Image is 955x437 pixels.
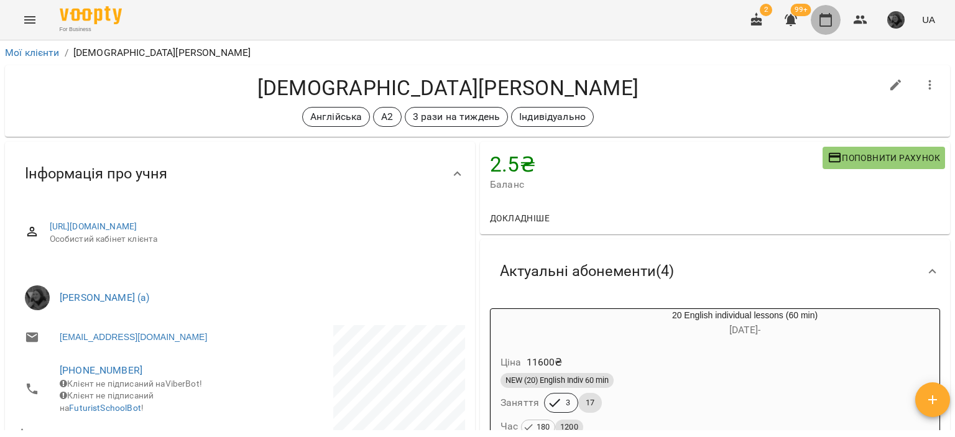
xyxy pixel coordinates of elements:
a: [PHONE_NUMBER] [60,364,142,376]
button: Menu [15,5,45,35]
h6: Час [501,418,583,435]
p: Англійська [310,109,362,124]
span: 180 [532,420,555,434]
div: 20 English individual lessons (60 min) [550,309,939,339]
div: Англійська [302,107,370,127]
span: 17 [578,397,602,408]
div: 3 рази на тиждень [405,107,509,127]
div: A2 [373,107,401,127]
h4: 2.5 ₴ [490,152,823,177]
span: Баланс [490,177,823,192]
h6: Ціна [501,354,522,371]
span: Клієнт не підписаний на ViberBot! [60,379,202,389]
button: Докладніше [485,207,555,229]
a: Мої клієнти [5,47,60,58]
a: [EMAIL_ADDRESS][DOMAIN_NAME] [60,331,207,343]
span: Докладніше [490,211,550,226]
button: Поповнити рахунок [823,147,945,169]
a: [PERSON_NAME] (а) [60,292,150,303]
span: NEW (20) English Indiv 60 min [501,375,614,386]
button: UA [917,8,940,31]
li: / [65,45,68,60]
img: 0b99b761047abbbb3b0f46a24ef97f76.jpg [887,11,905,29]
p: [DEMOGRAPHIC_DATA][PERSON_NAME] [73,45,251,60]
h4: [DEMOGRAPHIC_DATA][PERSON_NAME] [15,75,881,101]
p: Індивідуально [519,109,586,124]
span: Актуальні абонементи ( 4 ) [500,262,674,281]
div: 20 English individual lessons (60 min) [491,309,550,339]
span: 99+ [791,4,811,16]
img: Voopty Logo [60,6,122,24]
div: Індивідуально [511,107,594,127]
span: 2 [760,4,772,16]
a: FuturistSchoolBot [69,403,141,413]
div: Інформація про учня [5,142,475,206]
span: For Business [60,25,122,34]
a: [URL][DOMAIN_NAME] [50,221,137,231]
h6: Заняття [501,394,539,412]
span: Клієнт не підписаний на ! [60,390,154,413]
p: 3 рази на тиждень [413,109,501,124]
img: Губич Христина (а) [25,285,50,310]
span: Особистий кабінет клієнта [50,233,455,246]
span: Інформація про учня [25,164,167,183]
p: 11600 ₴ [527,355,563,370]
span: UA [922,13,935,26]
span: Поповнити рахунок [828,150,940,165]
nav: breadcrumb [5,45,950,60]
p: A2 [381,109,393,124]
div: Актуальні абонементи(4) [480,239,950,303]
span: 1200 [555,420,583,434]
span: [DATE] - [729,324,760,336]
span: 3 [558,397,578,408]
